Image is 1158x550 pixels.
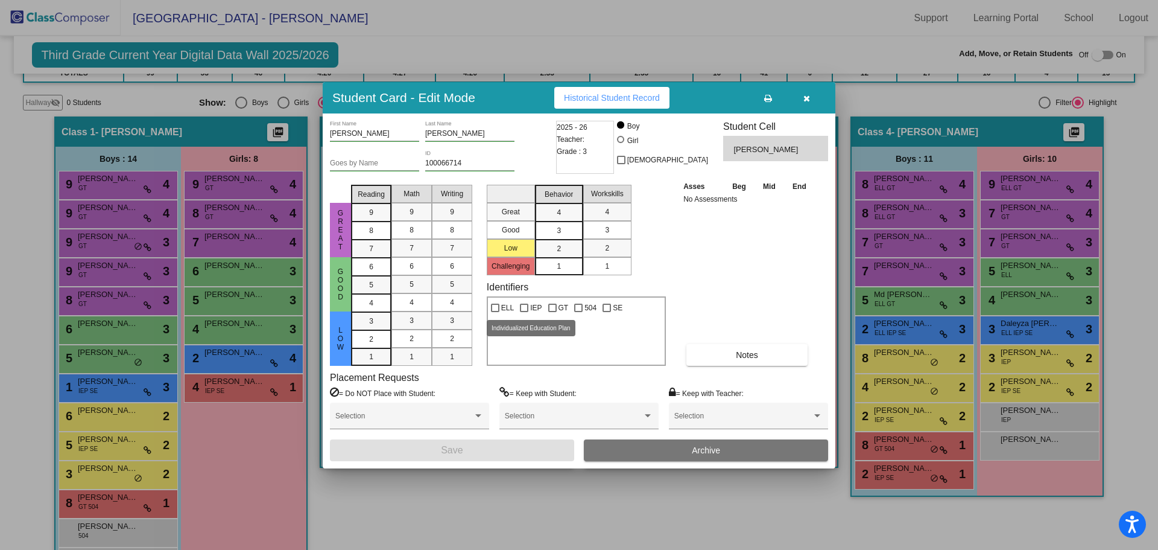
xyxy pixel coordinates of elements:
[410,297,414,308] span: 4
[410,351,414,362] span: 1
[450,351,454,362] span: 1
[557,145,587,158] span: Grade : 3
[369,351,373,362] span: 1
[332,90,475,105] h3: Student Card - Edit Mode
[330,159,419,168] input: goes by name
[369,334,373,345] span: 2
[558,301,569,315] span: GT
[450,279,454,290] span: 5
[450,297,454,308] span: 4
[487,281,528,293] label: Identifiers
[410,261,414,272] span: 6
[545,189,573,200] span: Behavior
[557,261,561,272] span: 1
[557,225,561,236] span: 3
[784,180,815,193] th: End
[410,333,414,344] span: 2
[335,267,346,301] span: Good
[692,446,720,455] span: Archive
[554,87,669,109] button: Historical Student Record
[605,261,609,272] span: 1
[669,387,744,399] label: = Keep with Teacher:
[450,243,454,254] span: 7
[410,279,414,290] span: 5
[627,153,708,167] span: [DEMOGRAPHIC_DATA]
[369,261,373,272] span: 6
[605,206,609,217] span: 4
[680,193,815,205] td: No Assessments
[330,372,419,383] label: Placement Requests
[686,344,808,366] button: Notes
[557,243,561,254] span: 2
[450,333,454,344] span: 2
[627,135,639,146] div: Girl
[369,207,373,218] span: 9
[755,180,783,193] th: Mid
[501,301,514,315] span: ELL
[584,440,828,461] button: Archive
[584,301,596,315] span: 504
[499,387,577,399] label: = Keep with Student:
[564,93,660,103] span: Historical Student Record
[450,225,454,235] span: 8
[369,280,373,290] span: 5
[441,445,463,455] span: Save
[369,225,373,236] span: 8
[369,243,373,254] span: 7
[530,301,542,315] span: IEP
[410,225,414,235] span: 8
[613,301,622,315] span: SE
[330,387,435,399] label: = Do NOT Place with Student:
[369,298,373,309] span: 4
[450,315,454,326] span: 3
[627,121,640,132] div: Boy
[557,121,587,133] span: 2025 - 26
[605,225,609,235] span: 3
[358,189,385,200] span: Reading
[605,243,609,254] span: 2
[736,350,758,360] span: Notes
[441,188,463,199] span: Writing
[410,243,414,254] span: 7
[335,209,346,251] span: Great
[403,188,420,199] span: Math
[591,188,624,199] span: Workskills
[369,316,373,327] span: 3
[680,180,724,193] th: Asses
[410,206,414,217] span: 9
[724,180,755,193] th: Beg
[733,144,800,156] span: [PERSON_NAME]
[557,207,561,218] span: 4
[557,133,584,145] span: Teacher:
[410,315,414,326] span: 3
[450,206,454,217] span: 9
[723,121,828,132] h3: Student Cell
[330,440,574,461] button: Save
[425,159,514,168] input: Enter ID
[450,261,454,272] span: 6
[335,326,346,351] span: Low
